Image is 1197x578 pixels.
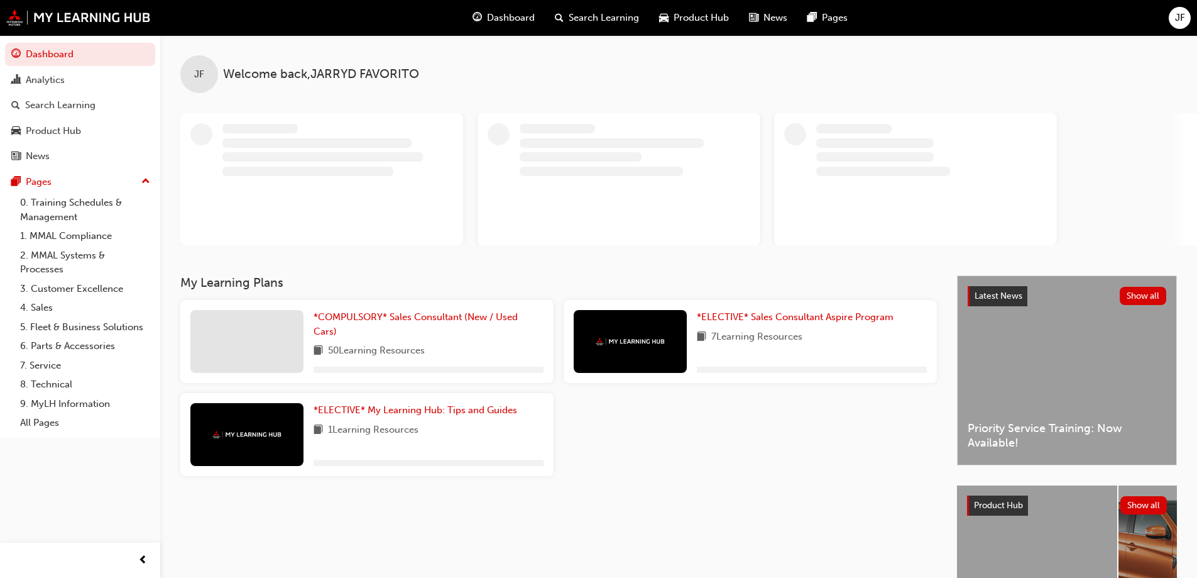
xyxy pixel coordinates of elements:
a: 2. MMAL Systems & Processes [15,246,155,279]
div: Product Hub [26,124,81,138]
a: search-iconSearch Learning [545,5,649,31]
a: All Pages [15,413,155,433]
span: book-icon [314,423,323,438]
button: Show all [1120,287,1167,305]
span: guage-icon [473,10,482,26]
span: Search Learning [569,11,639,25]
span: Product Hub [674,11,729,25]
span: search-icon [555,10,564,26]
a: news-iconNews [739,5,797,31]
div: Search Learning [25,98,96,113]
a: car-iconProduct Hub [649,5,739,31]
a: Analytics [5,69,155,92]
a: Product Hub [5,119,155,143]
a: Search Learning [5,94,155,117]
a: News [5,145,155,168]
span: Welcome back , JARRYD FAVORITO [223,67,419,82]
a: Product HubShow all [967,496,1167,516]
button: JF [1169,7,1191,29]
span: Latest News [975,291,1022,301]
span: JF [194,67,204,82]
h3: My Learning Plans [180,275,937,290]
span: book-icon [314,343,323,359]
div: Analytics [26,73,65,87]
a: Latest NewsShow all [968,286,1166,306]
a: 3. Customer Excellence [15,279,155,299]
span: 1 Learning Resources [328,423,418,438]
a: pages-iconPages [797,5,858,31]
img: mmal [6,9,151,26]
span: Dashboard [487,11,535,25]
a: 7. Service [15,356,155,375]
span: prev-icon [138,553,148,569]
span: Pages [822,11,848,25]
a: Dashboard [5,43,155,66]
button: DashboardAnalyticsSearch LearningProduct HubNews [5,40,155,170]
span: car-icon [659,10,669,26]
button: Pages [5,170,155,194]
a: 1. MMAL Compliance [15,226,155,246]
a: 6. Parts & Accessories [15,336,155,356]
span: *ELECTIVE* Sales Consultant Aspire Program [697,311,894,323]
span: JF [1175,11,1185,25]
span: *ELECTIVE* My Learning Hub: Tips and Guides [314,404,517,416]
button: Show all [1120,496,1167,514]
span: Priority Service Training: Now Available! [968,421,1166,450]
span: book-icon [697,330,706,345]
span: news-icon [749,10,758,26]
span: pages-icon [11,177,21,188]
span: *COMPULSORY* Sales Consultant (New / Used Cars) [314,311,518,337]
a: *COMPULSORY* Sales Consultant (New / Used Cars) [314,310,544,338]
div: News [26,149,50,164]
span: pages-icon [807,10,817,26]
a: 4. Sales [15,298,155,318]
a: *ELECTIVE* Sales Consultant Aspire Program [697,310,899,325]
a: 5. Fleet & Business Solutions [15,318,155,337]
div: Pages [26,175,52,189]
span: Product Hub [974,500,1023,511]
span: car-icon [11,126,21,137]
a: Latest NewsShow allPriority Service Training: Now Available! [957,275,1177,465]
span: chart-icon [11,75,21,86]
a: guage-iconDashboard [462,5,545,31]
span: search-icon [11,100,20,111]
img: mmal [596,338,665,346]
span: News [763,11,787,25]
span: guage-icon [11,49,21,60]
a: 9. MyLH Information [15,394,155,414]
span: 7 Learning Resources [711,330,802,345]
span: up-icon [141,174,150,190]
img: mmal [212,431,281,439]
a: 0. Training Schedules & Management [15,193,155,226]
span: news-icon [11,151,21,162]
a: 8. Technical [15,375,155,394]
span: 50 Learning Resources [328,343,425,359]
a: *ELECTIVE* My Learning Hub: Tips and Guides [314,403,522,418]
